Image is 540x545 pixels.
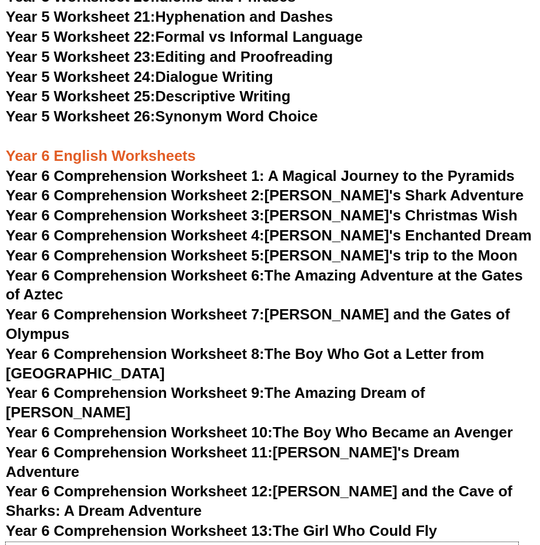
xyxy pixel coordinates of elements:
a: Year 5 Worksheet 23:Editing and Proofreading [6,48,333,65]
span: Year 6 Comprehension Worksheet 4: [6,227,265,244]
span: Year 6 Comprehension Worksheet 3: [6,207,265,224]
span: Year 6 Comprehension Worksheet 11: [6,444,273,461]
a: Year 5 Worksheet 21:Hyphenation and Dashes [6,8,333,25]
a: Year 6 Comprehension Worksheet 3:[PERSON_NAME]'s Christmas Wish [6,207,518,224]
span: Year 6 Comprehension Worksheet 8: [6,345,265,362]
a: Year 5 Worksheet 25:Descriptive Writing [6,88,290,105]
span: Year 5 Worksheet 22: [6,28,155,45]
span: Year 5 Worksheet 23: [6,48,155,65]
span: Year 6 Comprehension Worksheet 9: [6,384,265,401]
a: Year 6 Comprehension Worksheet 1: A Magical Journey to the Pyramids [6,167,515,184]
span: Year 5 Worksheet 24: [6,68,155,85]
iframe: Chat Widget [483,490,540,545]
a: Year 6 Comprehension Worksheet 9:The Amazing Dream of [PERSON_NAME] [6,384,425,421]
a: Year 5 Worksheet 26:Synonym Word Choice [6,108,318,125]
a: Year 6 Comprehension Worksheet 10:The Boy Who Became an Avenger [6,424,513,441]
span: Year 6 Comprehension Worksheet 5: [6,247,265,264]
span: Year 6 Comprehension Worksheet 12: [6,483,273,500]
a: Year 6 Comprehension Worksheet 12:[PERSON_NAME] and the Cave of Sharks: A Dream Adventure [6,483,513,519]
a: Year 5 Worksheet 24:Dialogue Writing [6,68,273,85]
span: Year 6 Comprehension Worksheet 2: [6,187,265,204]
span: Year 6 Comprehension Worksheet 7: [6,306,265,323]
a: Year 6 Comprehension Worksheet 6:The Amazing Adventure at the Gates of Aztec [6,267,523,303]
span: Year 6 Comprehension Worksheet 6: [6,267,265,284]
span: Year 6 Comprehension Worksheet 13: [6,522,273,539]
a: Year 6 Comprehension Worksheet 5:[PERSON_NAME]'s trip to the Moon [6,247,518,264]
h3: Year 6 English Worksheets [6,127,534,166]
a: Year 6 Comprehension Worksheet 4:[PERSON_NAME]'s Enchanted Dream [6,227,531,244]
a: Year 6 Comprehension Worksheet 8:The Boy Who Got a Letter from [GEOGRAPHIC_DATA] [6,345,484,382]
span: Year 5 Worksheet 21: [6,8,155,25]
a: Year 6 Comprehension Worksheet 7:[PERSON_NAME] and the Gates of Olympus [6,306,510,342]
span: Year 5 Worksheet 25: [6,88,155,105]
a: Year 5 Worksheet 22:Formal vs Informal Language [6,28,362,45]
a: Year 6 Comprehension Worksheet 11:[PERSON_NAME]'s Dream Adventure [6,444,460,480]
a: Year 6 Comprehension Worksheet 2:[PERSON_NAME]'s Shark Adventure [6,187,523,204]
span: Year 5 Worksheet 26: [6,108,155,125]
a: Year 6 Comprehension Worksheet 13:The Girl Who Could Fly [6,522,437,539]
span: Year 6 Comprehension Worksheet 10: [6,424,273,441]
